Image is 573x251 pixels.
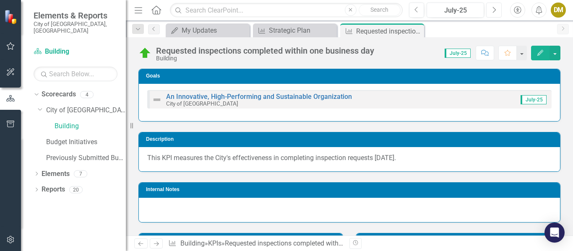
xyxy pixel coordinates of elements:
span: Elements & Reports [34,10,117,21]
img: Not Defined [152,95,162,105]
div: Open Intercom Messenger [544,223,565,243]
a: My Updates [168,25,247,36]
h3: Goals [146,73,556,79]
a: KPIs [208,239,221,247]
div: Requested inspections completed within one business day [156,46,374,55]
span: This KPI measures the City's effectiveness in completing inspection requests [DATE]. [147,154,396,162]
a: Scorecards [42,90,76,99]
a: Previously Submitted Budget Initiatives [46,153,126,163]
img: On Target [138,47,152,60]
a: Strategic Plan [255,25,335,36]
div: 20 [69,186,83,193]
div: » » [168,239,343,248]
h3: Internal Notes [146,187,556,192]
div: 7 [74,170,87,177]
span: July-25 [445,49,471,58]
button: July-25 [427,3,484,18]
img: ClearPoint Strategy [4,9,19,24]
small: City of [GEOGRAPHIC_DATA] [166,100,238,107]
input: Search ClearPoint... [170,3,402,18]
small: City of [GEOGRAPHIC_DATA], [GEOGRAPHIC_DATA] [34,21,117,34]
a: Building [34,47,117,57]
h3: Description [146,137,556,142]
span: Search [370,6,388,13]
div: My Updates [182,25,247,36]
div: Building [156,55,374,62]
a: Building [55,122,126,131]
input: Search Below... [34,67,117,81]
div: Requested inspections completed within one business day [225,239,397,247]
a: An Innovative, High-Performing and Sustainable Organization [166,93,352,101]
a: Reports [42,185,65,194]
a: City of [GEOGRAPHIC_DATA] [46,106,126,115]
button: DM [551,3,566,18]
div: July-25 [430,5,481,16]
button: Search [359,4,401,16]
div: 4 [80,91,94,98]
div: Requested inspections completed within one business day [356,26,422,36]
a: Building [180,239,205,247]
span: July-25 [521,95,547,104]
div: Strategic Plan [269,25,335,36]
a: Budget Initiatives [46,137,126,147]
a: Elements [42,169,70,179]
